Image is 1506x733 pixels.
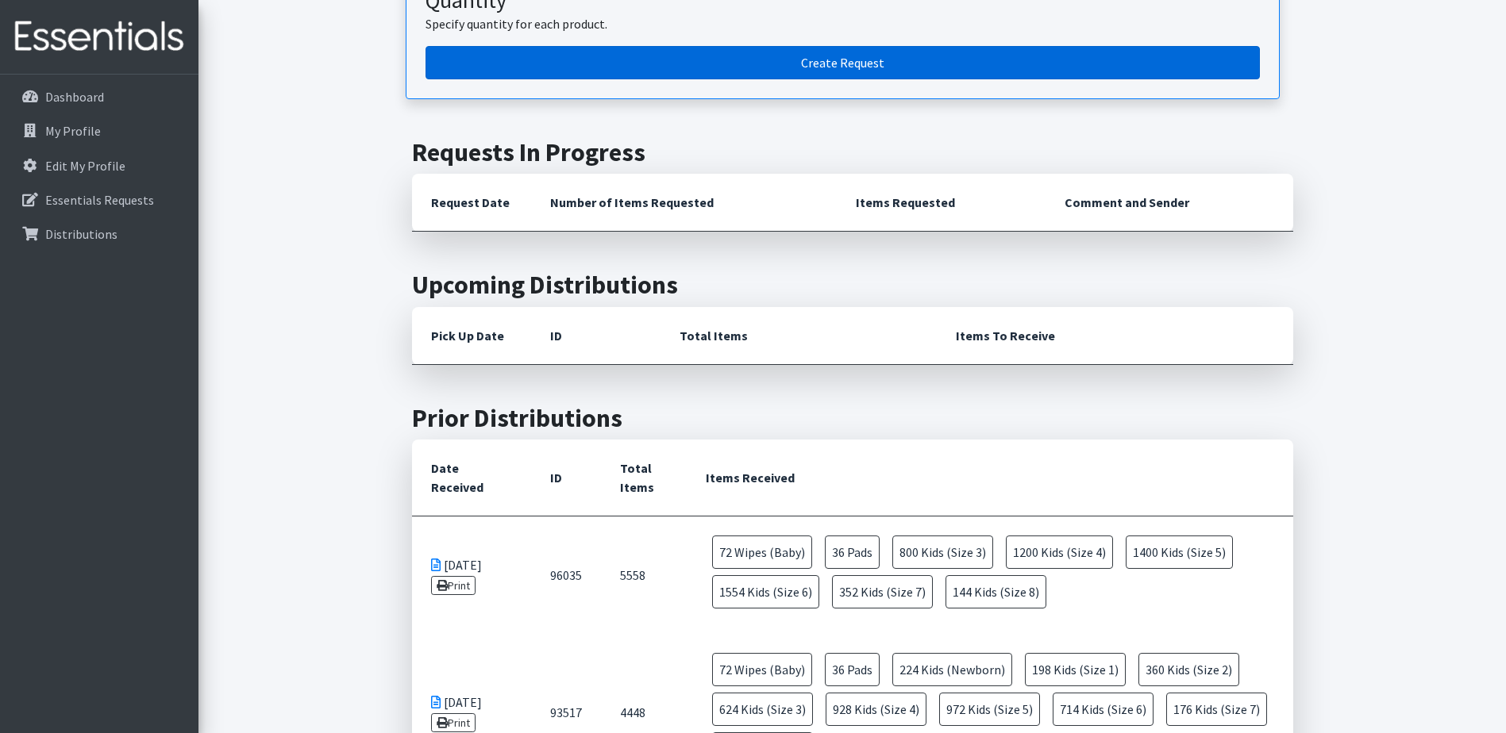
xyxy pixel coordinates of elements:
[601,516,688,635] td: 5558
[601,439,688,516] th: Total Items
[825,535,880,569] span: 36 Pads
[6,10,192,63] img: HumanEssentials
[832,575,933,608] span: 352 Kids (Size 7)
[1053,693,1154,726] span: 714 Kids (Size 6)
[1166,693,1267,726] span: 176 Kids (Size 7)
[531,174,838,232] th: Number of Items Requested
[426,14,1260,33] p: Specify quantity for each product.
[6,184,192,216] a: Essentials Requests
[426,46,1260,79] a: Create a request by quantity
[837,174,1046,232] th: Items Requested
[712,693,813,726] span: 624 Kids (Size 3)
[6,81,192,113] a: Dashboard
[687,439,1292,516] th: Items Received
[412,137,1293,167] h2: Requests In Progress
[45,123,101,139] p: My Profile
[45,89,104,105] p: Dashboard
[892,653,1012,686] span: 224 Kids (Newborn)
[45,226,117,242] p: Distributions
[1126,535,1233,569] span: 1400 Kids (Size 5)
[531,516,601,635] td: 96035
[412,174,531,232] th: Request Date
[6,115,192,147] a: My Profile
[531,439,601,516] th: ID
[412,403,1293,433] h2: Prior Distributions
[712,535,812,569] span: 72 Wipes (Baby)
[1025,653,1126,686] span: 198 Kids (Size 1)
[825,653,880,686] span: 36 Pads
[661,307,937,365] th: Total Items
[1006,535,1113,569] span: 1200 Kids (Size 4)
[412,516,531,635] td: [DATE]
[826,693,926,726] span: 928 Kids (Size 4)
[937,307,1293,365] th: Items To Receive
[412,439,531,516] th: Date Received
[946,575,1046,608] span: 144 Kids (Size 8)
[1046,174,1292,232] th: Comment and Sender
[1138,653,1239,686] span: 360 Kids (Size 2)
[431,576,476,595] a: Print
[892,535,993,569] span: 800 Kids (Size 3)
[939,693,1040,726] span: 972 Kids (Size 5)
[712,653,812,686] span: 72 Wipes (Baby)
[45,158,125,174] p: Edit My Profile
[531,307,661,365] th: ID
[412,270,1293,300] h2: Upcoming Distributions
[6,150,192,182] a: Edit My Profile
[412,307,531,365] th: Pick Up Date
[45,192,154,208] p: Essentials Requests
[431,713,476,732] a: Print
[6,218,192,250] a: Distributions
[712,575,819,608] span: 1554 Kids (Size 6)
